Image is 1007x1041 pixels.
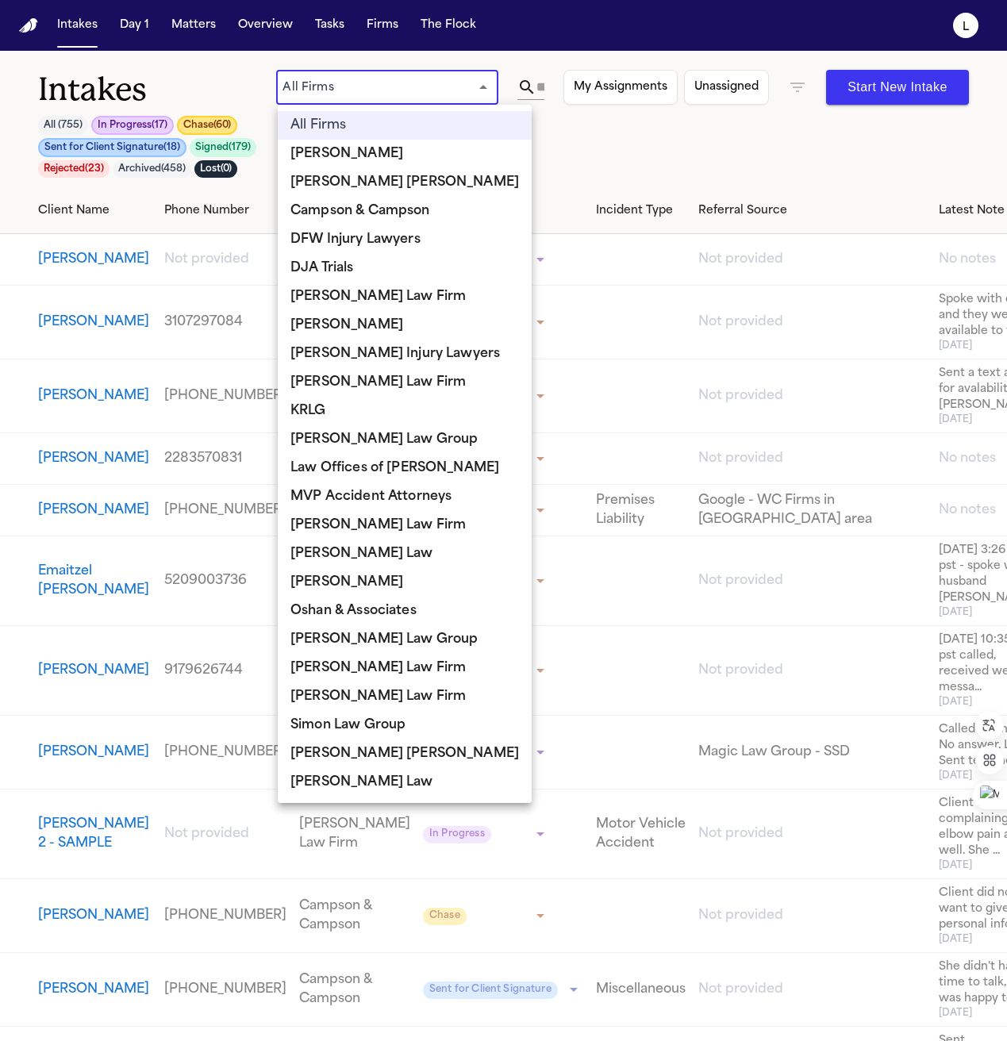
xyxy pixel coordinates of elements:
li: DFW Injury Lawyers [278,225,532,254]
li: Campson & Campson [278,197,532,225]
li: [PERSON_NAME] Law Firm [278,654,532,682]
li: [PERSON_NAME] Law Firm [278,511,532,540]
li: [PERSON_NAME] Law Firm [278,282,532,311]
li: [PERSON_NAME] Law Group [278,625,532,654]
span: All Firms [290,116,346,135]
li: [PERSON_NAME] [PERSON_NAME] [278,739,532,768]
li: [PERSON_NAME] Law Group [278,425,532,454]
li: KRLG [278,397,532,425]
li: [PERSON_NAME] [278,568,532,597]
li: [PERSON_NAME] Injury Lawyers [278,340,532,368]
li: [PERSON_NAME] Law Firm [278,682,532,711]
li: [PERSON_NAME] [278,311,532,340]
li: MVP Accident Attorneys [278,482,532,511]
li: [PERSON_NAME] Law Firm [278,368,532,397]
li: [PERSON_NAME] Law [278,540,532,568]
li: Law Offices of [PERSON_NAME] [278,454,532,482]
li: [PERSON_NAME] [278,140,532,168]
li: Oshan & Associates [278,597,532,625]
li: [PERSON_NAME] [PERSON_NAME] [278,168,532,197]
li: DJA Trials [278,254,532,282]
li: [PERSON_NAME] Law [278,768,532,797]
li: Simon Law Group [278,711,532,739]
